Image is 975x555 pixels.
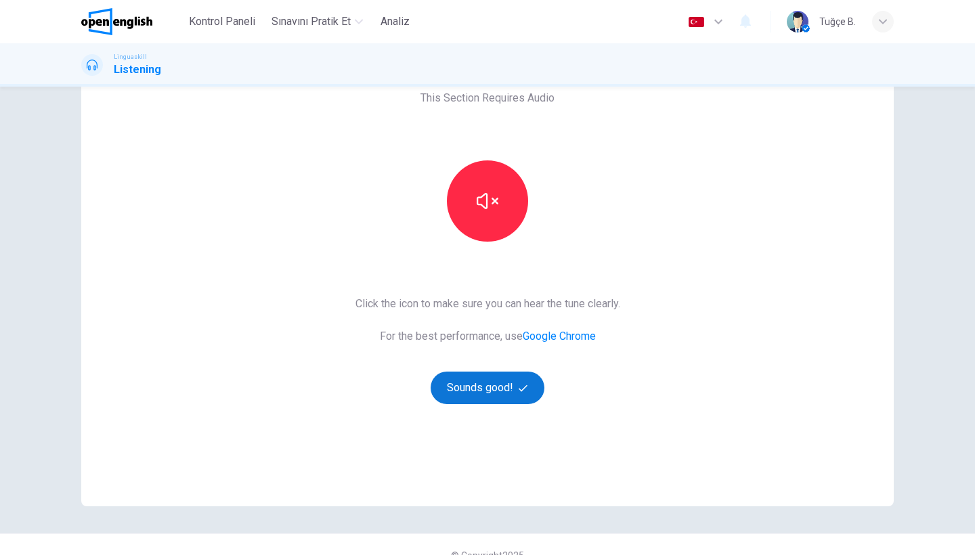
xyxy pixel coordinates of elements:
span: Kontrol Paneli [189,14,255,30]
img: Profile picture [787,11,808,32]
span: For the best performance, use [355,328,620,345]
button: Sınavını Pratik Et [266,9,368,34]
span: Linguaskill [114,52,147,62]
span: Click the icon to make sure you can hear the tune clearly. [355,296,620,312]
span: Analiz [381,14,410,30]
button: Analiz [374,9,417,34]
img: OpenEnglish logo [81,8,152,35]
div: Tuğçe B. [819,14,856,30]
h1: Listening [114,62,161,78]
span: This Section Requires Audio [420,90,555,106]
a: Google Chrome [523,330,596,342]
a: OpenEnglish logo [81,8,183,35]
button: Sounds good! [431,372,544,404]
span: Sınavını Pratik Et [272,14,351,30]
button: Kontrol Paneli [183,9,261,34]
img: tr [688,17,705,27]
